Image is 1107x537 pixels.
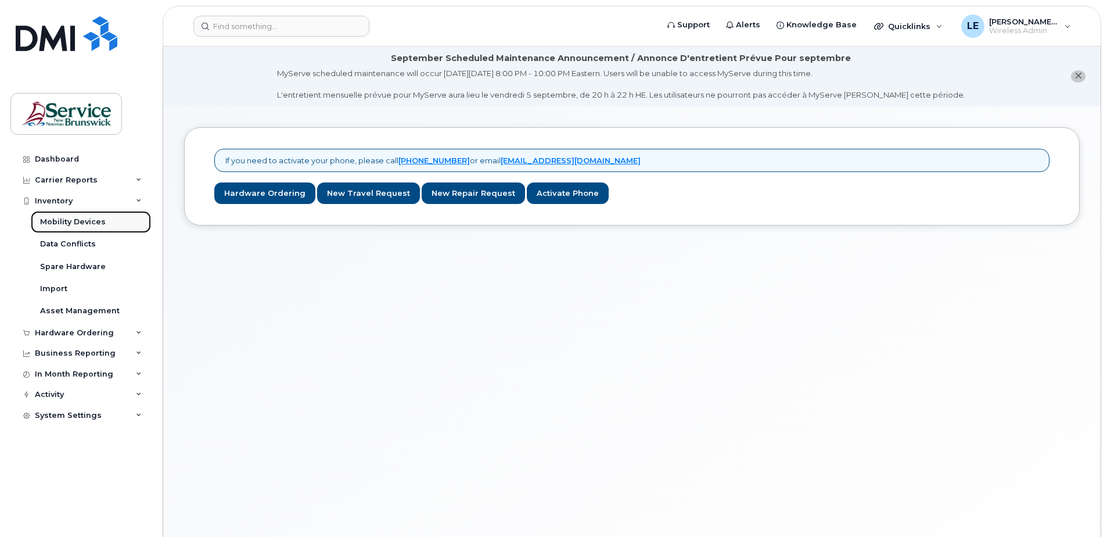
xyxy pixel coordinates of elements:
[398,156,470,165] a: [PHONE_NUMBER]
[501,156,641,165] a: [EMAIL_ADDRESS][DOMAIN_NAME]
[277,68,965,101] div: MyServe scheduled maintenance will occur [DATE][DATE] 8:00 PM - 10:00 PM Eastern. Users will be u...
[214,182,315,204] a: Hardware Ordering
[225,155,641,166] p: If you need to activate your phone, please call or email
[527,182,609,204] a: Activate Phone
[317,182,420,204] a: New Travel Request
[391,52,851,65] div: September Scheduled Maintenance Announcement / Annonce D'entretient Prévue Pour septembre
[422,182,525,204] a: New Repair Request
[1071,70,1086,83] button: close notification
